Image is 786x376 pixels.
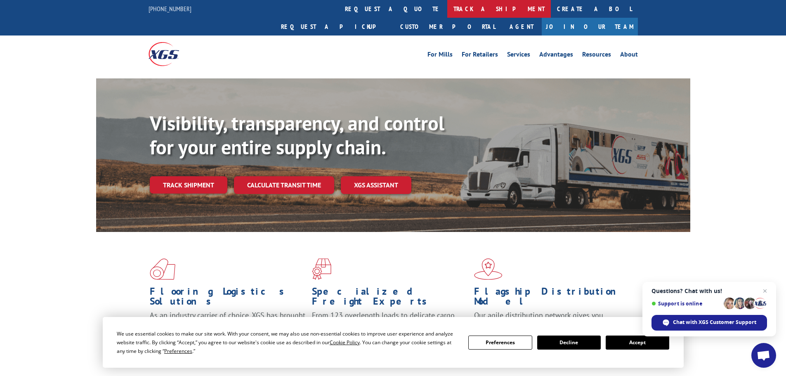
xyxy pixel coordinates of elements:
a: About [620,51,638,60]
a: Open chat [751,343,776,368]
a: XGS ASSISTANT [341,176,411,194]
button: Accept [606,336,669,350]
a: Request a pickup [275,18,394,35]
span: Preferences [164,348,192,355]
button: Decline [537,336,601,350]
img: xgs-icon-flagship-distribution-model-red [474,258,503,280]
span: Support is online [651,300,721,307]
a: Calculate transit time [234,176,334,194]
a: [PHONE_NUMBER] [149,5,191,13]
span: Chat with XGS Customer Support [651,315,767,331]
span: Chat with XGS Customer Support [673,319,756,326]
a: For Mills [427,51,453,60]
b: Visibility, transparency, and control for your entire supply chain. [150,110,444,160]
div: We use essential cookies to make our site work. With your consent, we may also use non-essential ... [117,329,458,355]
a: Customer Portal [394,18,501,35]
a: Track shipment [150,176,227,194]
a: Agent [501,18,542,35]
a: Advantages [539,51,573,60]
a: Join Our Team [542,18,638,35]
img: xgs-icon-total-supply-chain-intelligence-red [150,258,175,280]
h1: Flagship Distribution Model [474,286,630,310]
img: xgs-icon-focused-on-flooring-red [312,258,331,280]
h1: Specialized Freight Experts [312,286,468,310]
button: Preferences [468,336,532,350]
span: Cookie Policy [330,339,360,346]
div: Cookie Consent Prompt [103,317,684,368]
a: For Retailers [462,51,498,60]
span: Our agile distribution network gives you nationwide inventory management on demand. [474,310,626,330]
span: As an industry carrier of choice, XGS has brought innovation and dedication to flooring logistics... [150,310,305,340]
a: Resources [582,51,611,60]
h1: Flooring Logistics Solutions [150,286,306,310]
a: Services [507,51,530,60]
p: From 123 overlength loads to delicate cargo, our experienced staff knows the best way to move you... [312,310,468,347]
span: Questions? Chat with us! [651,288,767,294]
